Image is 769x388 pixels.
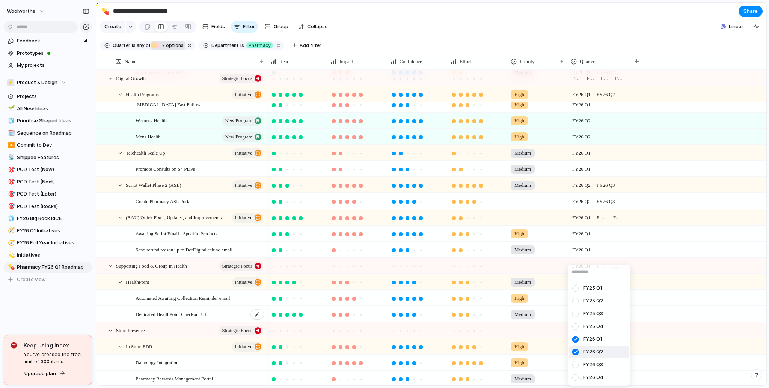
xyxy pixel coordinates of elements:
span: FY26 Q1 [583,335,602,343]
span: FY25 Q2 [583,297,603,305]
span: FY26 Q4 [583,374,603,381]
span: FY25 Q3 [583,310,603,317]
span: FY26 Q2 [583,348,603,356]
span: FY25 Q4 [583,323,603,330]
span: FY26 Q3 [583,361,603,368]
span: FY25 Q1 [583,284,602,292]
